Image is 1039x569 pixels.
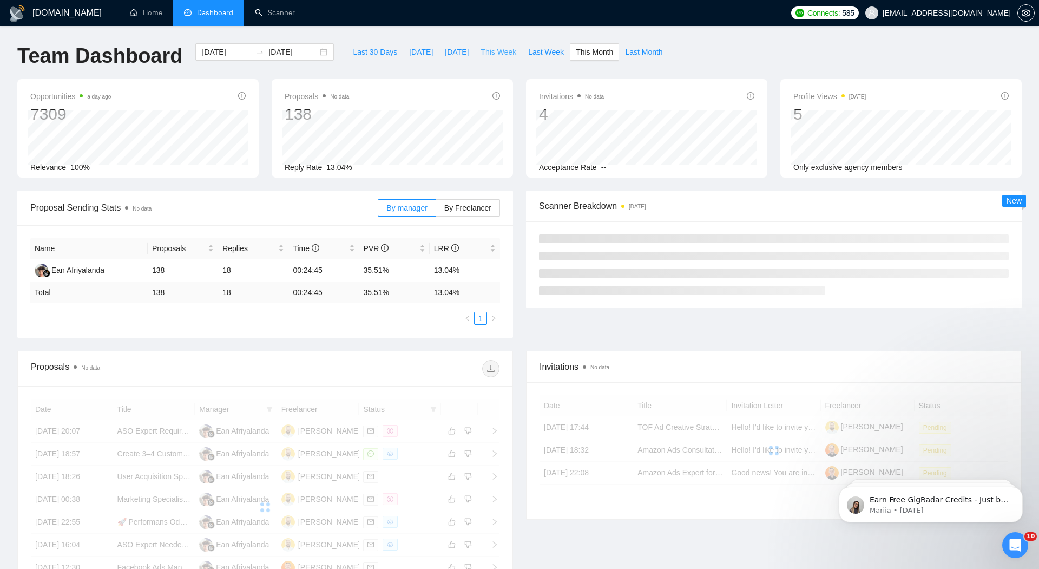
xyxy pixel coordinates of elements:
th: Proposals [148,238,218,259]
button: This Month [570,43,619,61]
time: [DATE] [629,204,646,210]
div: 4 [539,104,604,125]
span: info-circle [312,244,319,252]
button: setting [1017,4,1035,22]
span: No data [133,206,152,212]
span: setting [1018,9,1034,17]
span: info-circle [1001,92,1009,100]
span: PVR [364,244,389,253]
a: 1 [475,312,486,324]
span: Scanner Breakdown [539,199,1009,213]
span: New [1007,197,1022,205]
span: Profile Views [793,90,866,103]
span: [DATE] [445,46,469,58]
time: [DATE] [849,94,866,100]
span: Last 30 Days [353,46,397,58]
span: Proposals [152,243,206,254]
span: -- [601,163,606,172]
td: 35.51% [359,259,430,282]
h1: Team Dashboard [17,43,182,69]
span: By manager [386,204,427,212]
button: left [461,312,474,325]
span: 100% [70,163,90,172]
span: right [490,315,497,322]
button: Last 30 Days [347,43,403,61]
span: Last Week [528,46,564,58]
span: to [255,48,264,56]
a: EAEan Afriyalanda [35,265,104,274]
span: info-circle [381,244,389,252]
span: No data [585,94,604,100]
span: swap-right [255,48,264,56]
button: [DATE] [439,43,475,61]
span: 10 [1024,532,1037,541]
iframe: Intercom notifications message [823,464,1039,540]
td: 00:24:45 [288,259,359,282]
td: 00:24:45 [288,282,359,303]
a: searchScanner [255,8,295,17]
td: 18 [218,259,288,282]
span: Replies [222,243,276,254]
span: info-circle [451,244,459,252]
span: Relevance [30,163,66,172]
span: No data [590,364,609,370]
th: Name [30,238,148,259]
span: Proposal Sending Stats [30,201,378,214]
span: Acceptance Rate [539,163,597,172]
td: 13.04 % [430,282,500,303]
img: logo [9,5,26,22]
span: left [464,315,471,322]
span: Connects: [807,7,840,19]
td: 35.51 % [359,282,430,303]
li: Previous Page [461,312,474,325]
span: Only exclusive agency members [793,163,903,172]
span: info-circle [747,92,754,100]
span: [DATE] [409,46,433,58]
a: homeHome [130,8,162,17]
td: 138 [148,259,218,282]
span: Dashboard [197,8,233,17]
td: 138 [148,282,218,303]
input: End date [268,46,318,58]
span: This Week [481,46,516,58]
button: This Week [475,43,522,61]
span: Invitations [540,360,1008,374]
div: 5 [793,104,866,125]
span: info-circle [492,92,500,100]
time: a day ago [87,94,111,100]
img: gigradar-bm.png [43,270,50,277]
span: Proposals [285,90,349,103]
td: 18 [218,282,288,303]
span: This Month [576,46,613,58]
span: By Freelancer [444,204,491,212]
span: No data [330,94,349,100]
td: Total [30,282,148,303]
span: user [868,9,876,17]
li: 1 [474,312,487,325]
span: Reply Rate [285,163,322,172]
div: Ean Afriyalanda [51,264,104,276]
span: 585 [842,7,854,19]
img: EA [35,264,48,277]
span: Opportunities [30,90,111,103]
span: LRR [434,244,459,253]
iframe: Intercom live chat [1002,532,1028,558]
li: Next Page [487,312,500,325]
input: Start date [202,46,251,58]
img: upwork-logo.png [795,9,804,17]
span: info-circle [238,92,246,100]
th: Replies [218,238,288,259]
span: No data [81,365,100,371]
div: Proposals [31,360,265,377]
button: Last Week [522,43,570,61]
button: right [487,312,500,325]
span: 13.04% [326,163,352,172]
span: Time [293,244,319,253]
span: Invitations [539,90,604,103]
span: dashboard [184,9,192,16]
div: 7309 [30,104,111,125]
